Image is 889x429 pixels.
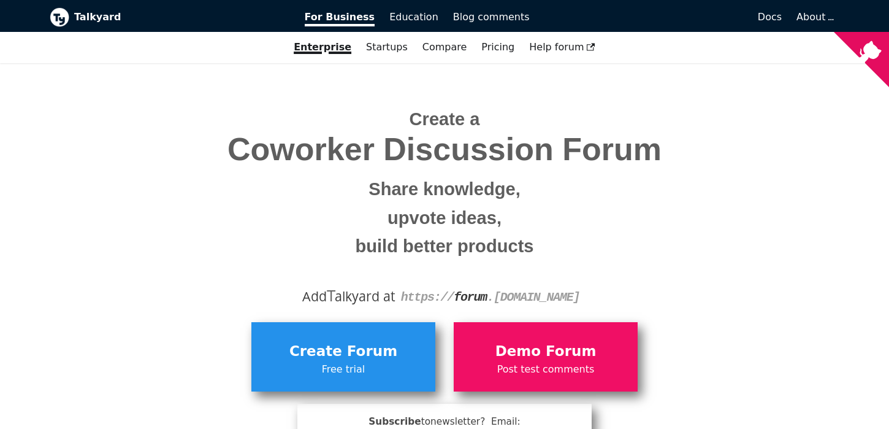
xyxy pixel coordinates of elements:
[258,361,429,377] span: Free trial
[50,7,288,27] a: Talkyard logoTalkyard
[410,109,480,129] span: Create a
[529,41,595,53] span: Help forum
[297,7,383,28] a: For Business
[446,7,537,28] a: Blog comments
[401,290,580,304] code: https:// . [DOMAIN_NAME]
[453,11,530,23] span: Blog comments
[59,175,830,204] small: Share knowledge,
[460,340,631,363] span: Demo Forum
[522,37,603,58] a: Help forum
[460,361,631,377] span: Post test comments
[454,290,487,304] strong: forum
[59,286,830,307] div: Add alkyard at
[59,132,830,167] span: Coworker Discussion Forum
[421,416,521,427] span: to newsletter ? Email:
[382,7,446,28] a: Education
[359,37,415,58] a: Startups
[454,322,638,391] a: Demo ForumPost test comments
[251,322,435,391] a: Create ForumFree trial
[537,7,790,28] a: Docs
[796,11,832,23] a: About
[59,232,830,261] small: build better products
[389,11,438,23] span: Education
[74,9,288,25] b: Talkyard
[50,7,69,27] img: Talkyard logo
[422,41,467,53] a: Compare
[305,11,375,26] span: For Business
[59,204,830,233] small: upvote ideas,
[258,340,429,363] span: Create Forum
[758,11,782,23] span: Docs
[286,37,359,58] a: Enterprise
[327,284,335,306] span: T
[474,37,522,58] a: Pricing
